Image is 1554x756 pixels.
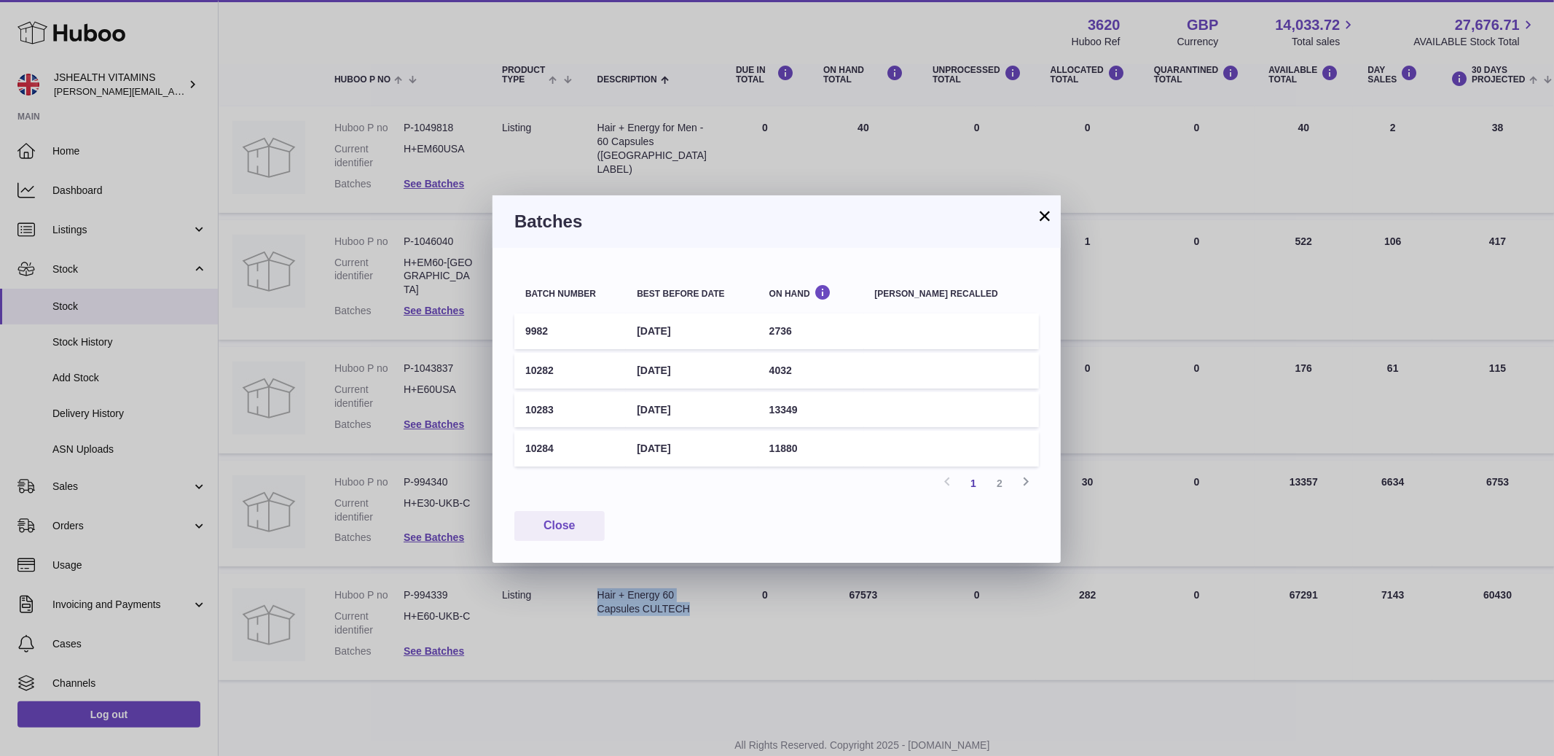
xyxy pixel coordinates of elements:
[626,392,758,428] td: [DATE]
[626,313,758,349] td: [DATE]
[626,431,758,467] td: [DATE]
[986,470,1013,496] a: 2
[514,210,1039,233] h3: Batches
[875,289,1028,299] div: [PERSON_NAME] recalled
[758,313,864,349] td: 2736
[1036,207,1053,225] button: ×
[514,431,626,467] td: 10284
[637,289,747,299] div: Best before date
[525,289,615,299] div: Batch number
[960,470,986,496] a: 1
[769,284,853,298] div: On Hand
[758,392,864,428] td: 13349
[626,353,758,389] td: [DATE]
[758,353,864,389] td: 4032
[514,392,626,428] td: 10283
[758,431,864,467] td: 11880
[514,511,605,541] button: Close
[514,353,626,389] td: 10282
[514,313,626,349] td: 9982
